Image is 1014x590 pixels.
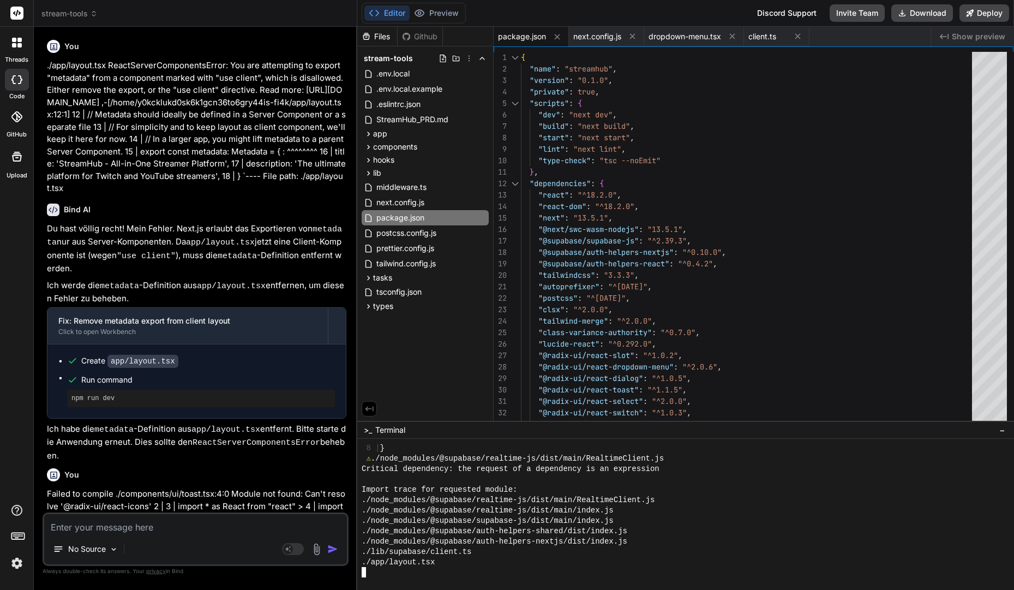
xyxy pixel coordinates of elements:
span: ./node_modules/@supabase/supabase-js/dist/main/index.js [362,516,614,526]
span: "^[DATE]" [586,293,626,303]
span: next.config.js [375,196,425,209]
span: "@radix-ui/react-select" [538,396,643,406]
span: Import trace for requested module: [362,485,517,495]
button: Deploy [959,4,1009,22]
span: "@radix-ui/react-slot" [538,350,634,360]
span: , [634,201,639,211]
p: No Source [68,544,106,555]
span: "13.5.1" [647,224,682,234]
span: , [678,350,682,360]
span: types [373,301,393,312]
button: Invite Team [830,4,885,22]
span: "tailwindcss" [538,270,595,280]
span: "^1.0.5" [652,373,687,383]
span: "13.5.1" [573,213,608,223]
div: 14 [494,201,507,212]
label: GitHub [7,130,27,139]
span: , [682,385,687,395]
div: 33 [494,419,507,430]
div: Click to collapse the range. [508,52,522,63]
span: } [380,443,385,454]
span: , [652,339,656,349]
span: hooks [373,154,394,165]
span: "next dev" [569,110,613,120]
span: "next build" [578,121,630,131]
button: Editor [364,5,410,21]
button: − [997,421,1007,439]
div: 12 [494,178,507,189]
span: "dependencies" [530,178,591,188]
span: : [591,178,595,188]
span: client.ts [748,31,776,42]
span: ./node_modules/@supabase/realtime-js/dist/main/RealtimeClient.js [362,495,655,505]
span: : [569,98,573,108]
p: ./app/layout.tsx ReactServerComponentsError: You are attempting to export "metadata" from a compo... [47,59,346,195]
div: Fix: Remove metadata export from client layout [58,315,317,326]
div: 7 [494,121,507,132]
span: "^2.0.0" [573,305,608,314]
span: : [569,75,573,85]
span: : [560,110,565,120]
span: : [591,156,595,165]
span: package.json [498,31,546,42]
span: tsconfig.json [375,285,423,299]
span: "next lint" [573,144,621,154]
span: ./node_modules/@supabase/realtime-js/dist/main/index.js [362,505,614,516]
span: , [678,419,682,429]
code: app/layout.tsx [107,355,178,368]
div: 29 [494,373,507,384]
h6: You [64,469,79,480]
span: "clsx" [538,305,565,314]
span: ⚠ [366,454,370,464]
span: stream-tools [41,8,98,19]
span: "@radix-ui/react-dropdown-menu" [538,362,674,372]
span: "lucide-react" [538,339,599,349]
p: Du hast völlig recht! Mein Fehler. Next.js erlaubt das Exportieren von nur aus Server-Komponenten... [47,223,346,275]
span: "3.3.3" [604,270,634,280]
span: "scripts" [530,98,569,108]
span: { [578,98,582,108]
span: : [599,282,604,291]
button: Preview [410,5,463,21]
div: 18 [494,247,507,258]
span: StreamHub_PRD.md [375,113,449,126]
div: 13 [494,189,507,201]
span: , [717,362,722,372]
span: "@radix-ui/react-toast" [538,385,639,395]
span: "^0.292.0" [608,339,652,349]
span: ./node_modules/@supabase/auth-helpers-shared/dist/index.js [362,526,627,537]
span: next.config.js [573,31,621,42]
span: , [687,408,691,418]
span: tasks [373,272,392,283]
code: app/layout.tsx [197,282,266,291]
span: 8 | [366,443,380,454]
div: 23 [494,304,507,315]
span: "^0.10.0" [682,247,722,257]
span: , [534,167,538,177]
span: "dev" [538,110,560,120]
span: "^0.7.0" [661,327,695,337]
span: , [608,305,613,314]
span: "^1.1.5" [647,385,682,395]
span: : [643,396,647,406]
span: "streamhub" [565,64,613,74]
span: : [652,327,656,337]
div: Files [357,31,397,42]
div: 10 [494,155,507,166]
div: Github [398,31,442,42]
div: Click to open Workbench [58,327,317,336]
span: : [674,362,678,372]
span: ./app/layout.tsx [362,557,435,568]
span: "postcss" [538,293,578,303]
div: 8 [494,132,507,144]
div: Create [81,355,178,367]
span: "^18.2.0" [595,201,634,211]
span: : [586,201,591,211]
span: "react" [538,190,569,200]
span: "@radix-ui/react-switch" [538,408,643,418]
span: "@radix-ui/react-dialog" [538,373,643,383]
span: privacy [146,568,166,574]
div: 15 [494,212,507,224]
span: , [695,327,700,337]
p: Always double-check its answers. Your in Bind [43,566,349,576]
